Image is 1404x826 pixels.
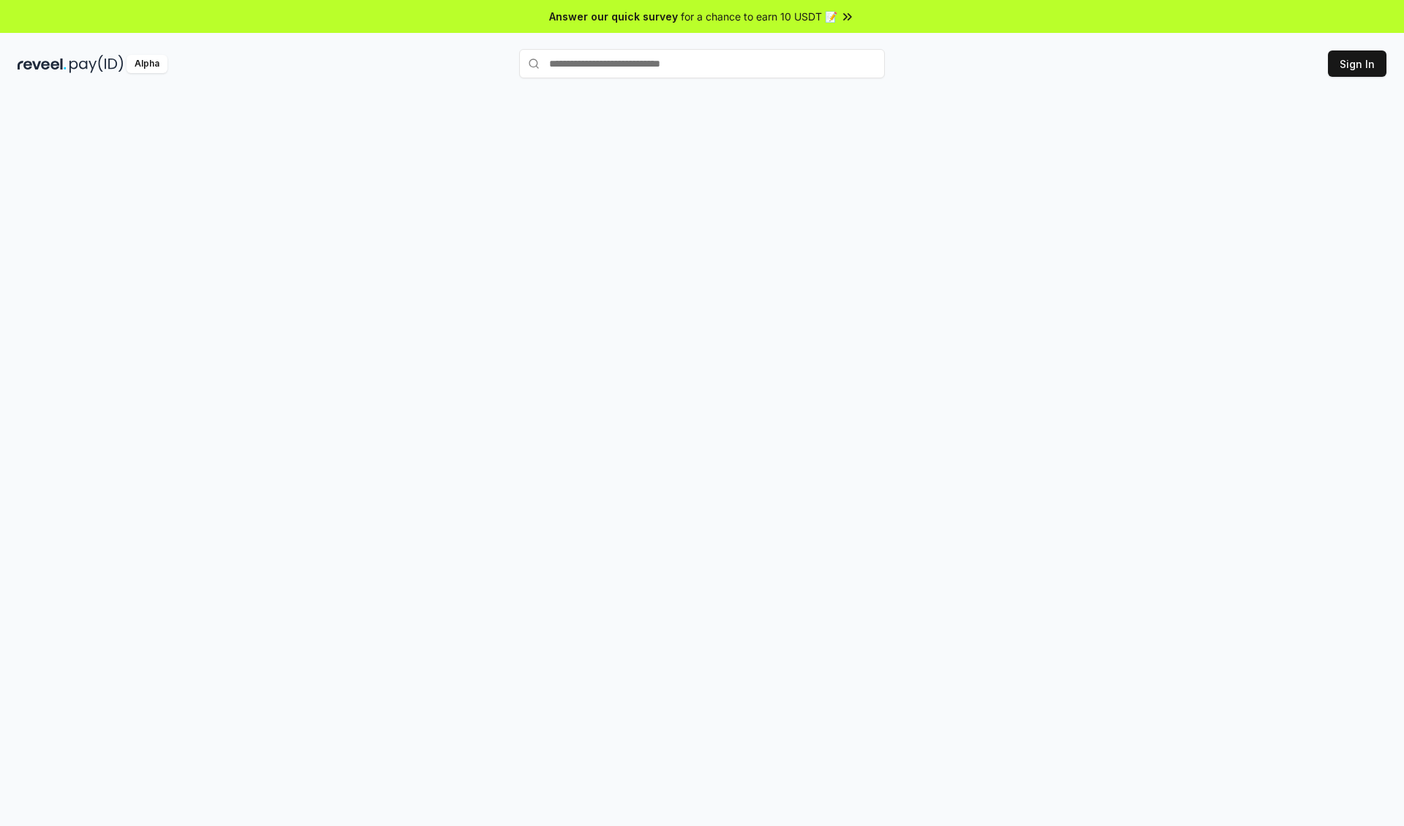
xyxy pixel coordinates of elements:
span: Answer our quick survey [549,9,678,24]
img: pay_id [69,55,124,73]
span: for a chance to earn 10 USDT 📝 [681,9,837,24]
button: Sign In [1328,50,1386,77]
img: reveel_dark [18,55,67,73]
div: Alpha [127,55,167,73]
